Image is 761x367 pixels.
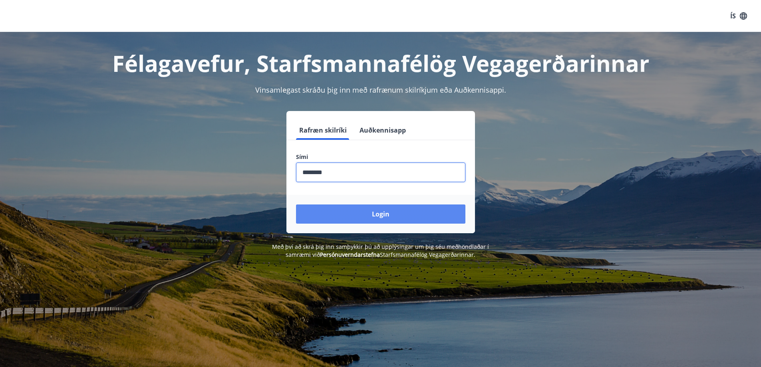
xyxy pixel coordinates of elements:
button: Auðkennisapp [356,121,409,140]
span: Vinsamlegast skráðu þig inn með rafrænum skilríkjum eða Auðkennisappi. [255,85,506,95]
h1: Félagavefur, Starfsmannafélög Vegagerðarinnar [103,48,659,78]
button: Rafræn skilríki [296,121,350,140]
label: Sími [296,153,465,161]
a: Persónuverndarstefna [320,251,380,258]
span: Með því að skrá þig inn samþykkir þú að upplýsingar um þig séu meðhöndlaðar í samræmi við Starfsm... [272,243,489,258]
button: ÍS [726,9,751,23]
button: Login [296,204,465,224]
